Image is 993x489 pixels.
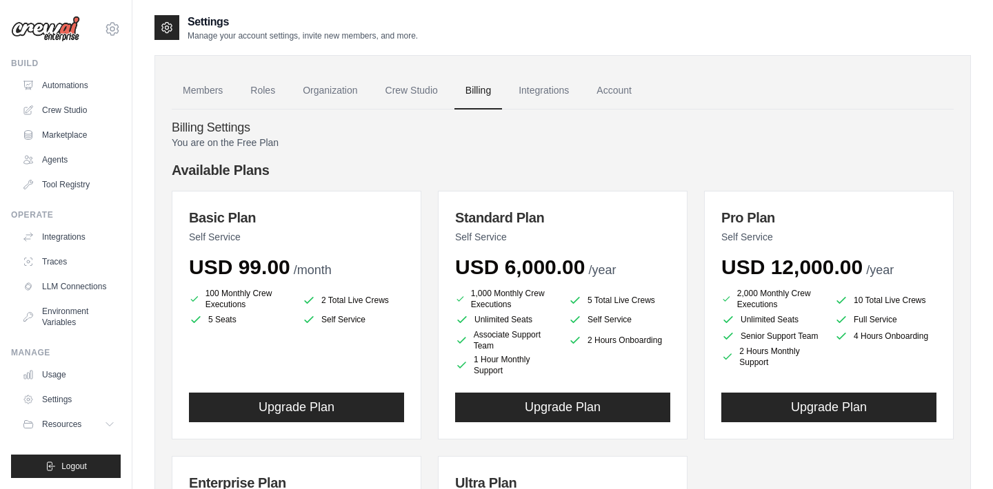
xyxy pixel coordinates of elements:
li: Unlimited Seats [455,313,557,326]
h3: Basic Plan [189,208,404,227]
h2: Settings [188,14,418,30]
div: Build [11,58,121,69]
button: Logout [11,455,121,478]
li: 10 Total Live Crews [834,291,936,310]
li: 2 Total Live Crews [302,291,404,310]
a: Organization [292,72,368,110]
span: /year [588,263,616,277]
a: Marketplace [17,124,121,146]
p: Self Service [455,230,670,244]
div: Operate [11,209,121,220]
li: Unlimited Seats [721,313,823,326]
a: Tool Registry [17,174,121,196]
a: Settings [17,388,121,410]
span: USD 12,000.00 [721,256,863,278]
a: Crew Studio [374,72,449,110]
span: USD 99.00 [189,256,290,278]
h3: Pro Plan [721,208,936,227]
span: /year [866,263,894,277]
p: You are on the Free Plan [172,136,954,149]
p: Manage your account settings, invite new members, and more. [188,30,418,41]
img: Logo [11,16,80,42]
h4: Billing Settings [172,121,954,136]
li: Senior Support Team [721,329,823,343]
iframe: Chat Widget [924,423,993,489]
li: 100 Monthly Crew Executions [189,288,291,310]
h4: Available Plans [172,160,954,180]
span: USD 6,000.00 [455,256,585,278]
li: 2,000 Monthly Crew Executions [721,288,823,310]
li: Self Service [568,313,670,326]
a: Members [172,72,234,110]
p: Self Service [189,230,404,244]
span: /month [294,263,332,277]
a: Environment Variables [17,300,121,333]
a: Billing [454,72,502,110]
li: 2 Hours Onboarding [568,329,670,351]
li: 1,000 Monthly Crew Executions [455,288,557,310]
li: Full Service [834,313,936,326]
li: 5 Seats [189,313,291,326]
a: Agents [17,149,121,171]
a: Account [585,72,643,110]
button: Resources [17,413,121,435]
a: Usage [17,364,121,386]
span: Logout [61,461,87,472]
li: 2 Hours Monthly Support [721,346,823,368]
a: LLM Connections [17,275,121,298]
li: 1 Hour Monthly Support [455,354,557,376]
h3: Standard Plan [455,208,670,227]
a: Roles [239,72,286,110]
button: Upgrade Plan [721,393,936,422]
span: Resources [42,419,81,430]
button: Upgrade Plan [455,393,670,422]
a: Traces [17,251,121,273]
li: Self Service [302,313,404,326]
a: Integrations [17,226,121,248]
button: Upgrade Plan [189,393,404,422]
p: Self Service [721,230,936,244]
a: Automations [17,74,121,96]
div: Manage [11,347,121,358]
a: Crew Studio [17,99,121,121]
li: 4 Hours Onboarding [834,329,936,343]
li: Associate Support Team [455,329,557,351]
a: Integrations [508,72,580,110]
li: 5 Total Live Crews [568,291,670,310]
